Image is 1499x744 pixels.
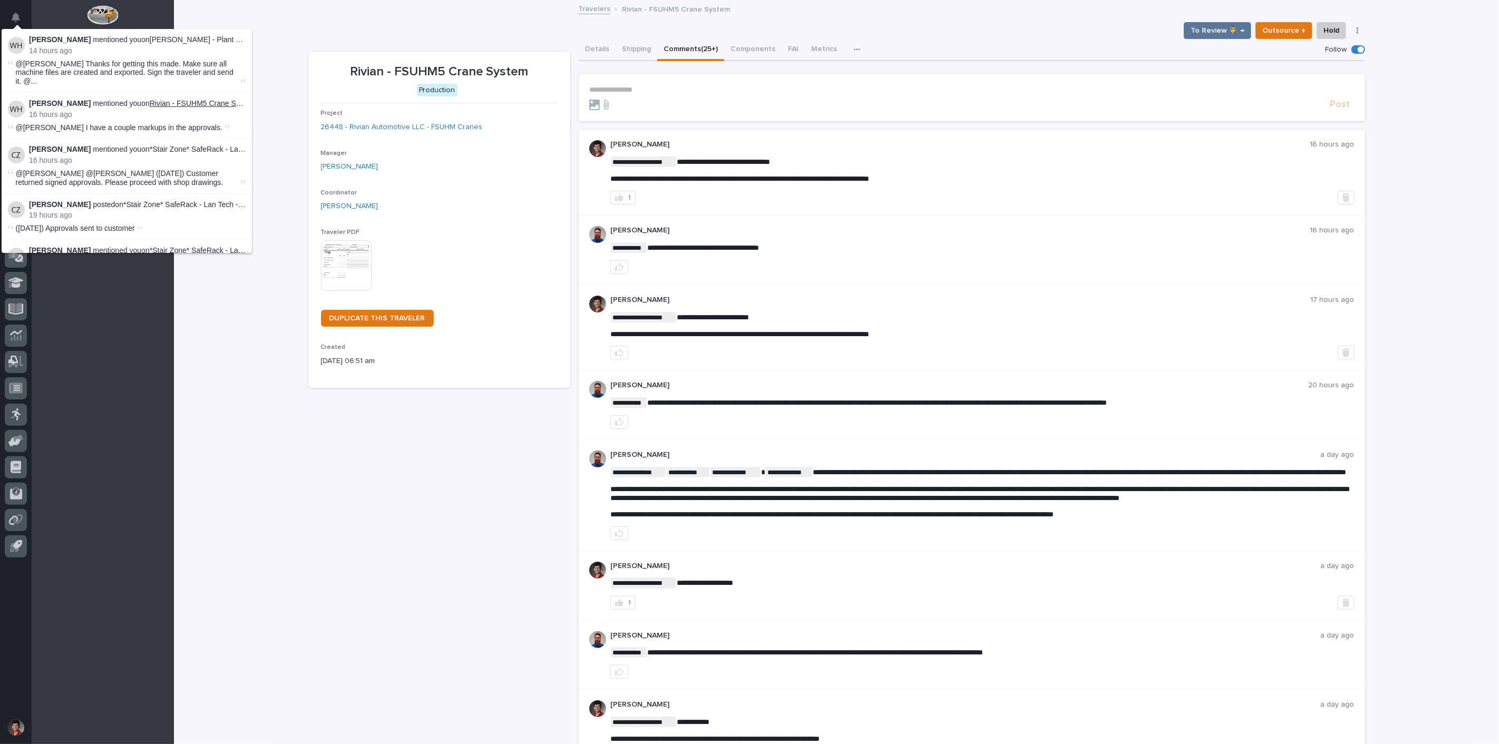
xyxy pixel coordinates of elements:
button: like this post [610,526,628,540]
span: DUPLICATE THIS TRAVELER [329,315,425,322]
button: like this post [610,415,628,429]
p: 17 hours ago [1311,296,1355,305]
p: [PERSON_NAME] [610,631,1321,640]
span: @[PERSON_NAME] I have a couple markups in the approvals. [16,123,222,132]
strong: [PERSON_NAME] [29,246,91,254]
img: Wynne Hochstetler [8,37,25,54]
p: mentioned you on : [29,99,246,108]
p: [PERSON_NAME] [610,381,1309,390]
p: posted on : [29,200,246,209]
p: [PERSON_NAME] [610,700,1321,709]
p: a day ago [1321,631,1355,640]
a: 26448 - Rivian Automotive LLC - FSUHM Cranes [321,122,483,133]
button: Components [724,39,782,61]
a: *Stair Zone* SafeRack - Lan Tech - Stair [123,200,255,209]
p: [PERSON_NAME] [610,296,1311,305]
button: Delete post [1338,596,1355,610]
p: 16 hours ago [1310,226,1355,235]
div: 1 [628,599,631,606]
img: 6hTokn1ETDGPf9BPokIQ [589,631,606,648]
img: ROij9lOReuV7WqYxWfnW [589,140,606,157]
img: 6hTokn1ETDGPf9BPokIQ [589,451,606,467]
a: *Stair Zone* SafeRack - Lan Tech - Stair [150,246,281,254]
p: a day ago [1321,451,1355,459]
a: *Stair Zone* SafeRack - Lan Tech - Stair [150,145,281,153]
img: 6hTokn1ETDGPf9BPokIQ [589,226,606,243]
img: ROij9lOReuV7WqYxWfnW [589,562,606,579]
button: Delete post [1338,191,1355,204]
span: Created [321,344,346,350]
p: mentioned you on : [29,35,246,44]
img: ROij9lOReuV7WqYxWfnW [589,296,606,312]
a: [PERSON_NAME] [321,161,378,172]
p: 20 hours ago [1309,381,1355,390]
p: mentioned you on : [29,246,246,255]
p: a day ago [1321,562,1355,571]
button: Metrics [805,39,843,61]
img: ROij9lOReuV7WqYxWfnW [589,700,606,717]
strong: [PERSON_NAME] [29,145,91,153]
button: like this post [610,665,628,679]
span: Coordinator [321,190,357,196]
a: [PERSON_NAME] - Plant 2 - 9ft Rolling Guardrail Front Cap Station [150,35,372,44]
span: Traveler PDF [321,229,360,236]
a: DUPLICATE THIS TRAVELER [321,310,434,327]
span: @[PERSON_NAME] @[PERSON_NAME] ([DATE]) Customer returned signed approvals. Please proceed with sh... [16,169,223,187]
p: [PERSON_NAME] [610,451,1321,459]
button: like this post [610,260,628,274]
button: like this post [610,346,628,359]
button: Details [579,39,616,61]
a: [PERSON_NAME] [321,201,378,212]
p: a day ago [1321,700,1355,709]
span: Post [1330,99,1350,111]
p: 16 hours ago [29,156,246,165]
p: mentioned you on : [29,145,246,154]
div: 1 [628,194,631,201]
button: To Review 👨‍🏭 → [1184,22,1251,39]
span: Outsource ↑ [1262,24,1306,37]
button: Outsource ↑ [1255,22,1312,39]
button: Shipping [616,39,657,61]
p: 16 hours ago [29,110,246,119]
p: 16 hours ago [1310,140,1355,149]
button: 1 [610,596,636,610]
button: Post [1326,99,1355,111]
p: [PERSON_NAME] [610,140,1310,149]
p: [PERSON_NAME] [610,226,1310,235]
span: Manager [321,150,347,156]
a: Travelers [578,2,610,14]
span: Hold [1323,24,1339,37]
img: Wynne Hochstetler [8,248,25,265]
strong: [PERSON_NAME] [29,200,91,209]
img: Cole Ziegler [8,201,25,218]
button: 1 [610,191,636,204]
p: [PERSON_NAME] [610,562,1321,571]
button: users-avatar [5,717,27,739]
span: Project [321,110,343,116]
p: Rivian - FSUHM5 Crane System [321,64,558,80]
span: ([DATE]) Approvals sent to customer [16,224,135,232]
div: Notifications [13,13,27,30]
a: Rivian - FSUHM5 Crane System [150,99,256,107]
span: @[PERSON_NAME] Thanks for getting this made. Make sure all machine files are created and exported... [16,60,238,86]
button: Hold [1317,22,1346,39]
div: Production [417,84,458,97]
button: FAI [782,39,805,61]
p: [DATE] 06:51 am [321,356,558,367]
span: To Review 👨‍🏭 → [1191,24,1244,37]
img: Workspace Logo [87,5,118,25]
button: Comments (25+) [657,39,724,61]
p: 14 hours ago [29,46,246,55]
strong: [PERSON_NAME] [29,99,91,107]
img: Weston Hochstetler [8,101,25,118]
button: Delete post [1338,346,1355,359]
p: Rivian - FSUHM5 Crane System [622,3,730,14]
button: Notifications [5,6,27,28]
img: 6hTokn1ETDGPf9BPokIQ [589,381,606,398]
img: Cole Ziegler [8,146,25,163]
p: 19 hours ago [29,211,246,220]
p: Follow [1326,45,1347,54]
strong: [PERSON_NAME] [29,35,91,44]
